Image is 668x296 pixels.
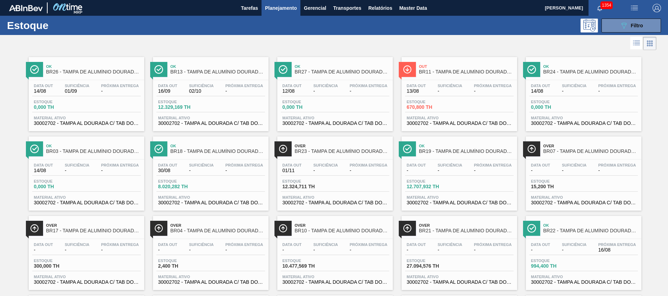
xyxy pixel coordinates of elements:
span: Suficiência [438,163,462,167]
span: Suficiência [562,163,586,167]
span: Próxima Entrega [350,84,388,88]
span: Próxima Entrega [598,242,636,247]
span: Over [543,144,638,148]
span: 0,000 TH [531,105,580,110]
img: Ícone [403,65,412,74]
button: Notificações [589,3,611,13]
span: Estoque [407,100,456,104]
span: Data out [531,84,550,88]
a: ÍconeOkBR26 - TAMPA DE ALUMÍNIO DOURADA TAB DOURADOData out14/08Suficiência01/09Próxima Entrega-E... [23,52,148,131]
a: ÍconeOkBR19 - TAMPA DE ALUMÍNIO DOURADA TAB DOURADOData out-Suficiência-Próxima Entrega-Estoque12... [396,131,521,211]
a: ÍconeOkBR22 - TAMPA DE ALUMÍNIO DOURADA TAB DOURADOData out-Suficiência-Próxima Entrega16/08Estoq... [521,211,645,290]
span: - [189,247,214,253]
span: - [562,168,586,173]
span: Estoque [34,259,83,263]
span: Material ativo [283,116,388,120]
span: 0,000 TH [34,105,83,110]
span: - [225,247,263,253]
span: BR19 - TAMPA DE ALUMÍNIO DOURADA TAB DOURADO [419,149,514,154]
img: Ícone [527,224,536,233]
span: Estoque [407,259,456,263]
span: Data out [407,163,426,167]
span: - [313,89,338,94]
span: 10.477,569 TH [283,263,332,269]
img: Ícone [279,65,287,74]
span: 12.324,711 TH [283,184,332,189]
span: Material ativo [407,195,512,199]
span: Suficiência [313,163,338,167]
span: Ok [419,144,514,148]
span: Material ativo [407,116,512,120]
span: Suficiência [562,84,586,88]
span: Material ativo [283,195,388,199]
span: 12.707,932 TH [407,184,456,189]
span: - [34,247,53,253]
span: Material ativo [531,195,636,199]
span: Data out [531,163,550,167]
span: - [101,247,139,253]
span: Data out [531,242,550,247]
span: Estoque [34,179,83,183]
span: 30002702 - TAMPA AL DOURADA C/ TAB DOURADO [407,200,512,205]
div: Visão em Cards [643,37,656,50]
span: 0,000 TH [34,184,83,189]
span: 30002702 - TAMPA AL DOURADA C/ TAB DOURADO [531,121,636,126]
span: 30002702 - TAMPA AL DOURADA C/ TAB DOURADO [158,121,263,126]
span: - [562,89,586,94]
span: 14/08 [531,89,550,94]
span: Material ativo [531,275,636,279]
span: 13/08 [407,89,426,94]
span: Suficiência [65,163,89,167]
h1: Estoque [7,21,112,29]
span: Estoque [158,100,207,104]
span: Suficiência [438,84,462,88]
span: BR03 - TAMPA DE ALUMÍNIO DOURADA TAB DOURADO [46,149,141,154]
img: Ícone [154,224,163,233]
span: Suficiência [65,242,89,247]
span: Ok [543,64,638,69]
span: Master Data [399,4,427,12]
span: - [531,168,550,173]
span: Data out [158,84,178,88]
span: BR27 - TAMPA DE ALUMÍNIO DOURADA TAB DOURADO [295,69,389,75]
span: Material ativo [34,275,139,279]
span: Próxima Entrega [225,242,263,247]
span: Data out [34,163,53,167]
span: Estoque [407,179,456,183]
span: 14/08 [34,168,53,173]
span: - [225,168,263,173]
span: - [438,89,462,94]
span: - [407,247,426,253]
span: BR13 - TAMPA DE ALUMÍNIO DOURADA TAB DOURADO [171,69,265,75]
span: 670,800 TH [407,105,456,110]
a: ÍconeOverBR21 - TAMPA DE ALUMÍNIO DOURADA TAB DOURADOData out-Suficiência-Próxima Entrega-Estoque... [396,211,521,290]
span: - [101,168,139,173]
span: - [531,247,550,253]
span: BR11 - TAMPA DE ALUMÍNIO DOURADA TAB DOURADO [419,69,514,75]
span: Ok [171,64,265,69]
span: Próxima Entrega [598,163,636,167]
span: BR21 - TAMPA DE ALUMÍNIO DOURADA TAB DOURADO [419,228,514,233]
span: - [101,89,139,94]
span: Suficiência [189,163,214,167]
span: - [474,247,512,253]
span: Tarefas [241,4,258,12]
span: Over [419,223,514,227]
span: 15,200 TH [531,184,580,189]
span: - [562,247,586,253]
span: - [350,247,388,253]
span: Out [419,64,514,69]
img: Ícone [30,224,39,233]
a: ÍconeOverBR04 - TAMPA DE ALUMÍNIO DOURADA TAB DOURADOData out-Suficiência-Próxima Entrega-Estoque... [148,211,272,290]
span: Suficiência [562,242,586,247]
span: BR26 - TAMPA DE ALUMÍNIO DOURADA TAB DOURADO [46,69,141,75]
span: Over [295,223,389,227]
span: 12.329,169 TH [158,105,207,110]
img: Ícone [154,65,163,74]
span: Data out [158,242,178,247]
span: BR07 - TAMPA DE ALUMÍNIO DOURADA TAB DOURADO [543,149,638,154]
span: Suficiência [189,84,214,88]
span: 16/08 [598,247,636,253]
span: Material ativo [407,275,512,279]
span: 30002702 - TAMPA AL DOURADA C/ TAB DOURADO [34,280,139,285]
